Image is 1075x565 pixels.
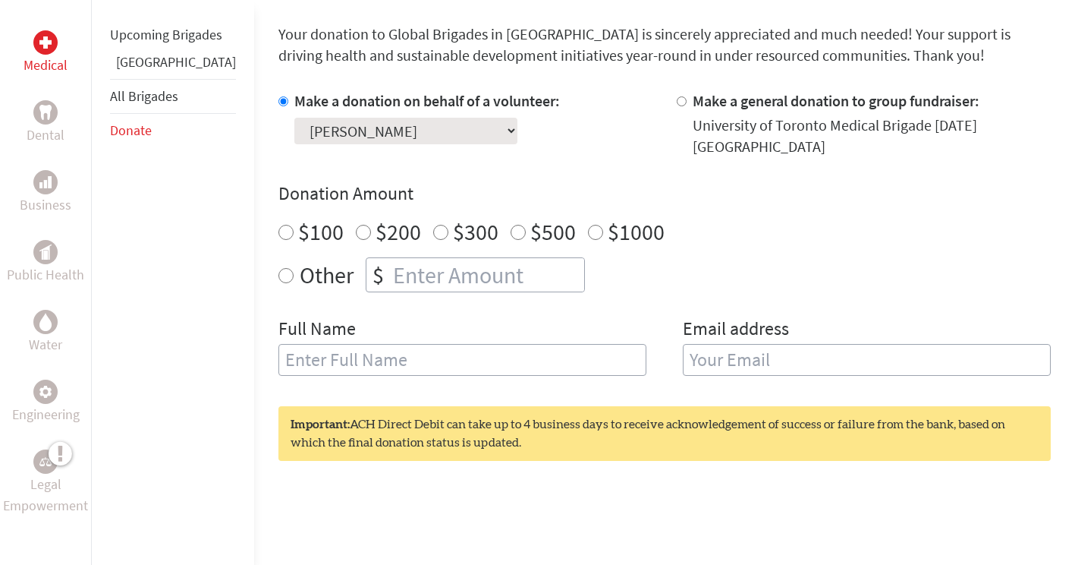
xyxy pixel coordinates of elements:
p: Engineering [12,404,80,425]
label: $200 [376,217,421,246]
a: Legal EmpowermentLegal Empowerment [3,450,88,516]
p: Medical [24,55,68,76]
label: $1000 [608,217,665,246]
img: Public Health [39,245,52,260]
a: [GEOGRAPHIC_DATA] [116,53,236,71]
a: Upcoming Brigades [110,26,222,43]
p: Legal Empowerment [3,474,88,516]
div: $ [366,258,390,292]
img: Dental [39,105,52,119]
a: EngineeringEngineering [12,380,80,425]
a: All Brigades [110,87,178,105]
label: Full Name [278,317,356,344]
strong: Important: [291,418,350,431]
img: Water [39,313,52,330]
iframe: reCAPTCHA [278,491,509,551]
label: $100 [298,217,344,246]
div: Water [33,310,58,334]
div: Medical [33,30,58,55]
p: Business [20,194,71,216]
div: Public Health [33,240,58,264]
a: MedicalMedical [24,30,68,76]
a: DentalDental [27,100,64,146]
div: Dental [33,100,58,125]
label: Make a donation on behalf of a volunteer: [294,91,560,110]
h4: Donation Amount [278,181,1051,206]
a: WaterWater [29,310,62,355]
input: Enter Amount [390,258,584,292]
li: Donate [110,114,236,147]
a: BusinessBusiness [20,170,71,216]
div: Engineering [33,380,58,404]
div: University of Toronto Medical Brigade [DATE] [GEOGRAPHIC_DATA] [693,115,1051,157]
p: Your donation to Global Brigades in [GEOGRAPHIC_DATA] is sincerely appreciated and much needed! Y... [278,24,1051,66]
a: Donate [110,122,152,139]
img: Engineering [39,386,52,398]
img: Medical [39,36,52,49]
li: All Brigades [110,79,236,114]
p: Dental [27,125,64,146]
div: Legal Empowerment [33,450,58,474]
img: Legal Empowerment [39,457,52,466]
label: $500 [530,217,576,246]
img: Business [39,176,52,188]
p: Water [29,334,62,355]
li: Upcoming Brigades [110,18,236,52]
a: Public HealthPublic Health [7,240,84,286]
label: Other [300,257,354,292]
label: $300 [453,217,498,246]
input: Your Email [683,344,1051,376]
li: Greece [110,52,236,79]
p: Public Health [7,264,84,286]
div: Business [33,170,58,194]
label: Email address [683,317,789,344]
input: Enter Full Name [278,344,646,376]
label: Make a general donation to group fundraiser: [693,91,979,110]
div: ACH Direct Debit can take up to 4 business days to receive acknowledgement of success or failure ... [278,406,1051,461]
